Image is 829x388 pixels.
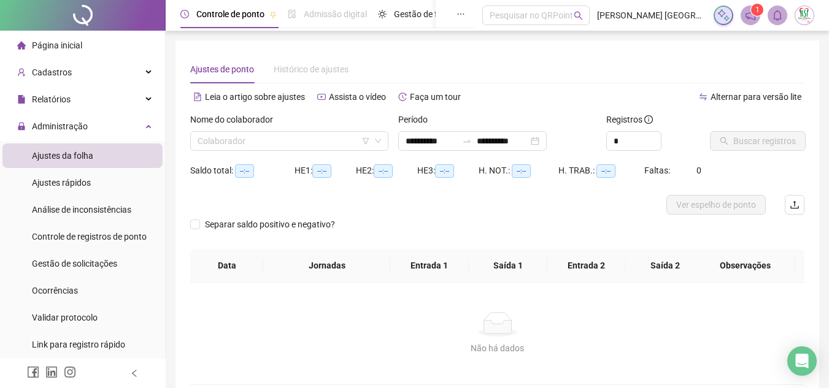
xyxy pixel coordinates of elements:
[717,9,730,22] img: sparkle-icon.fc2bf0ac1784a2077858766a79e2daf3.svg
[751,4,763,16] sup: 1
[479,164,558,178] div: H. NOT.:
[130,369,139,378] span: left
[274,64,349,74] span: Histórico de ajustes
[398,93,407,101] span: history
[417,164,479,178] div: HE 3:
[45,366,58,378] span: linkedin
[705,259,785,272] span: Observações
[558,164,644,178] div: H. TRAB.:
[32,67,72,77] span: Cadastros
[469,249,547,283] th: Saída 1
[32,340,125,349] span: Link para registro rápido
[394,9,456,19] span: Gestão de férias
[574,11,583,20] span: search
[32,151,93,161] span: Ajustes da folha
[711,92,801,102] span: Alternar para versão lite
[462,136,472,146] span: swap-right
[190,164,295,178] div: Saldo total:
[512,164,531,178] span: --:--
[32,205,131,215] span: Análise de inconsistências
[205,341,790,355] div: Não há dados
[398,113,436,126] label: Período
[32,40,82,50] span: Página inicial
[32,259,117,268] span: Gestão de solicitações
[435,164,454,178] span: --:--
[317,93,326,101] span: youtube
[32,94,71,104] span: Relatórios
[644,115,653,124] span: info-circle
[374,164,393,178] span: --:--
[190,113,281,126] label: Nome do colaborador
[263,249,390,283] th: Jornadas
[696,165,701,175] span: 0
[64,366,76,378] span: instagram
[772,10,783,21] span: bell
[312,164,331,178] span: --:--
[356,164,417,178] div: HE 2:
[269,11,277,18] span: pushpin
[606,113,653,126] span: Registros
[32,178,91,188] span: Ajustes rápidos
[626,249,704,283] th: Saída 2
[596,164,615,178] span: --:--
[32,313,98,322] span: Validar protocolo
[597,9,706,22] span: [PERSON_NAME] [GEOGRAPHIC_DATA] [GEOGRAPHIC_DATA]
[190,249,263,283] th: Data
[457,10,465,18] span: ellipsis
[180,10,189,18] span: clock-circle
[745,10,756,21] span: notification
[695,249,795,283] th: Observações
[193,93,202,101] span: file-text
[410,92,461,102] span: Faça um tour
[644,165,672,175] span: Faltas:
[666,195,766,215] button: Ver espelho de ponto
[205,92,305,102] span: Leia o artigo sobre ajustes
[390,249,469,283] th: Entrada 1
[462,136,472,146] span: to
[547,249,626,283] th: Entrada 2
[27,366,39,378] span: facebook
[32,232,147,242] span: Controle de registros de ponto
[795,6,814,25] img: 84920
[17,95,26,104] span: file
[755,6,760,14] span: 1
[329,92,386,102] span: Assista o vídeo
[17,122,26,131] span: lock
[304,9,367,19] span: Admissão digital
[710,131,806,151] button: Buscar registros
[378,10,387,18] span: sun
[787,346,817,376] div: Open Intercom Messenger
[235,164,254,178] span: --:--
[17,68,26,77] span: user-add
[295,164,356,178] div: HE 1:
[790,200,800,210] span: upload
[362,137,369,145] span: filter
[190,64,254,74] span: Ajustes de ponto
[32,121,88,131] span: Administração
[196,9,264,19] span: Controle de ponto
[699,93,708,101] span: swap
[200,218,340,231] span: Separar saldo positivo e negativo?
[32,286,78,295] span: Ocorrências
[374,137,382,145] span: down
[17,41,26,50] span: home
[288,10,296,18] span: file-done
